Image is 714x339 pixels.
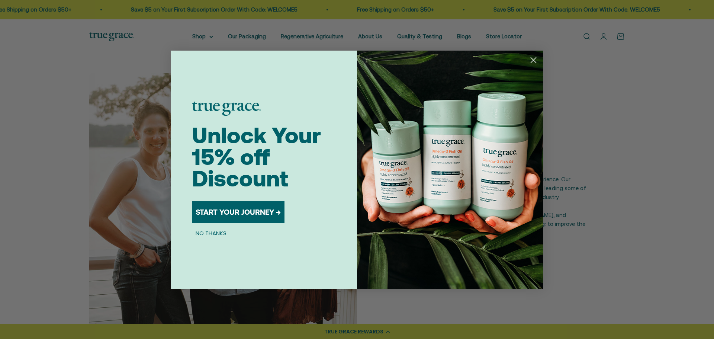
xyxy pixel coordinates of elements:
img: 098727d5-50f8-4f9b-9554-844bb8da1403.jpeg [357,51,543,289]
span: Unlock Your 15% off Discount [192,122,321,191]
button: NO THANKS [192,229,230,238]
button: START YOUR JOURNEY → [192,201,284,223]
button: Close dialog [527,54,540,67]
img: logo placeholder [192,102,261,116]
